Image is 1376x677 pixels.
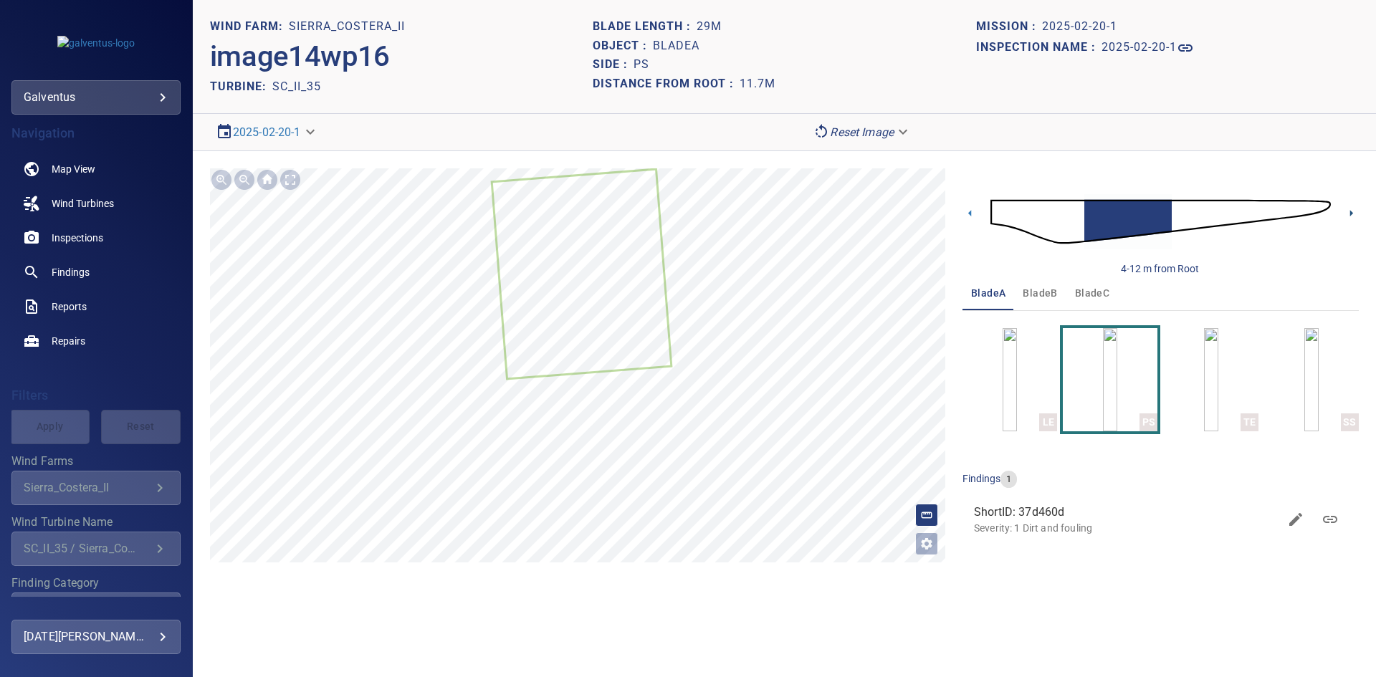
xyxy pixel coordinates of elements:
[233,125,301,139] a: 2025-02-20-1
[1003,328,1017,431] a: LE
[52,196,114,211] span: Wind Turbines
[11,456,181,467] label: Wind Farms
[1000,473,1017,486] span: 1
[1121,261,1199,276] div: 4-12 m from Root
[1103,328,1117,431] a: PS
[11,289,181,324] a: reports noActive
[11,324,181,358] a: repairs noActive
[233,168,256,191] div: Zoom out
[593,77,740,91] h1: Distance from root :
[976,20,1042,34] h1: Mission :
[11,186,181,221] a: windturbines noActive
[256,168,279,191] div: Go home
[974,504,1279,521] span: ShortID: 37d460d
[593,39,653,53] h1: Object :
[971,284,1005,302] span: bladeA
[740,77,775,91] h1: 11.7m
[1039,413,1057,431] div: LE
[210,20,289,34] h1: WIND FARM:
[11,532,181,566] div: Wind Turbine Name
[653,39,699,53] h1: bladeA
[593,58,634,72] h1: Side :
[1139,413,1157,431] div: PS
[1023,284,1057,302] span: bladeB
[24,542,151,555] div: SC_II_35 / Sierra_Costera_II
[11,221,181,255] a: inspections noActive
[1102,41,1177,54] h1: 2025-02-20-1
[1063,328,1157,431] button: PS
[52,231,103,245] span: Inspections
[11,577,181,589] label: Finding Category
[1341,413,1359,431] div: SS
[1075,284,1109,302] span: bladeC
[1102,39,1194,57] a: 2025-02-20-1
[11,126,181,140] h4: Navigation
[210,80,272,93] h2: TURBINE:
[634,58,649,72] h1: PS
[210,168,233,191] div: Zoom in
[962,328,1057,431] button: LE
[289,20,405,34] h1: Sierra_Costera_II
[1163,328,1258,431] button: TE
[279,168,302,191] div: Toggle full page
[1241,413,1258,431] div: TE
[57,36,135,50] img: galventus-logo
[962,473,1000,484] span: findings
[1042,20,1117,34] h1: 2025-02-20-1
[11,80,181,115] div: galventus
[11,255,181,289] a: findings noActive
[974,521,1279,535] p: Severity: 1 Dirt and fouling
[52,299,87,314] span: Reports
[11,388,181,403] h4: Filters
[11,471,181,505] div: Wind Farms
[52,265,90,279] span: Findings
[830,125,894,139] em: Reset Image
[1204,328,1218,431] a: TE
[210,39,390,74] h2: image14wp16
[52,334,85,348] span: Repairs
[915,532,938,555] button: Open image filters and tagging options
[24,481,151,494] div: Sierra_Costera_II
[210,120,324,145] div: 2025-02-20-1
[11,152,181,186] a: map noActive
[1264,328,1359,431] button: SS
[11,517,181,528] label: Wind Turbine Name
[272,80,321,93] h2: SC_II_35
[990,181,1331,263] img: d
[24,86,168,109] div: galventus
[52,162,95,176] span: Map View
[976,41,1102,54] h1: Inspection name :
[697,20,722,34] h1: 29m
[11,592,181,627] div: Finding Category
[593,20,697,34] h1: Blade length :
[24,625,168,648] div: [DATE][PERSON_NAME]
[807,120,917,145] div: Reset Image
[1304,328,1319,431] a: SS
